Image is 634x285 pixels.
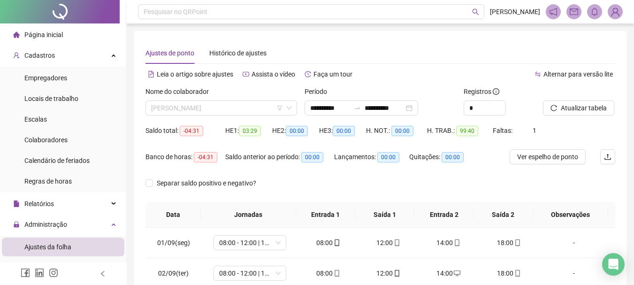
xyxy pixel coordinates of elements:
span: mobile [393,270,400,277]
span: instagram [49,268,58,277]
span: mobile [513,239,521,246]
span: 00:00 [377,152,399,162]
span: bell [590,8,599,16]
span: Leia o artigo sobre ajustes [157,70,233,78]
span: facebook [21,268,30,277]
th: Entrada 2 [414,202,474,228]
span: to [353,104,361,112]
span: upload [604,153,611,161]
span: file [13,200,20,207]
div: Lançamentos: [334,152,409,162]
span: swap [535,71,541,77]
div: 18:00 [486,238,531,248]
span: Calendário de feriados [24,157,90,164]
th: Saída 1 [355,202,414,228]
span: 00:00 [301,152,323,162]
span: Alternar para versão lite [543,70,613,78]
span: reload [550,105,557,111]
label: Nome do colaborador [145,86,215,97]
span: Observações [541,209,601,220]
span: Página inicial [24,31,63,39]
span: search [472,8,479,15]
span: Atualizar tabela [561,103,607,113]
label: Período [305,86,333,97]
span: mobile [333,270,340,277]
span: Ajustes da folha [24,243,71,251]
div: HE 3: [319,125,366,136]
span: Histórico de ajustes [209,49,267,57]
span: left [99,270,106,277]
div: 14:00 [426,268,471,278]
span: home [13,31,20,38]
span: Faltas: [493,127,514,134]
div: - [546,238,602,248]
th: Saída 2 [474,202,533,228]
span: Escalas [24,116,47,123]
div: 08:00 [306,268,351,278]
div: Quitações: [409,152,475,162]
span: file-text [148,71,154,77]
img: 94179 [608,5,622,19]
span: 1 [533,127,536,134]
div: 14:00 [426,238,471,248]
th: Entrada 1 [296,202,355,228]
span: down [286,105,292,111]
span: Administração [24,221,67,228]
span: Colaboradores [24,136,68,144]
span: 08:00 - 12:00 | 14:00 - 18:00 [219,266,281,280]
span: 08:00 - 12:00 | 14:00 - 18:00 [219,236,281,250]
span: 00:00 [333,126,355,136]
span: mobile [513,270,521,277]
span: 02/09(ter) [158,270,189,277]
div: 12:00 [366,238,411,248]
span: notification [549,8,558,16]
span: mobile [333,239,340,246]
span: user-add [13,52,20,59]
span: Faça um tour [313,70,352,78]
span: 00:00 [391,126,413,136]
span: 99:40 [456,126,478,136]
span: info-circle [493,88,499,95]
span: Relatórios [24,200,54,208]
span: Empregadores [24,74,67,82]
div: Open Intercom Messenger [602,253,625,276]
span: mail [570,8,578,16]
span: desktop [453,270,460,277]
span: filter [277,105,283,111]
span: mobile [393,239,400,246]
span: Registros [464,86,499,97]
th: Observações [533,202,608,228]
span: mobile [453,239,460,246]
span: Regras de horas [24,177,72,185]
span: 01/09(seg) [157,239,190,246]
span: Assista o vídeo [252,70,295,78]
div: - [546,268,602,278]
span: 00:00 [442,152,464,162]
span: Ver espelho de ponto [517,152,578,162]
span: swap-right [353,104,361,112]
span: Ajustes de ponto [145,49,194,57]
span: [PERSON_NAME] [490,7,540,17]
div: H. TRAB.: [427,125,493,136]
div: 18:00 [486,268,531,278]
span: history [305,71,311,77]
button: Atualizar tabela [543,100,614,116]
span: lock [13,221,20,228]
div: H. NOT.: [366,125,427,136]
span: Locais de trabalho [24,95,78,102]
span: youtube [243,71,249,77]
div: 08:00 [306,238,351,248]
button: Ver espelho de ponto [510,149,586,164]
span: Cadastros [24,52,55,59]
span: linkedin [35,268,44,277]
span: RODRIGO DA SILVA CARVALHO [151,101,291,115]
div: 12:00 [366,268,411,278]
